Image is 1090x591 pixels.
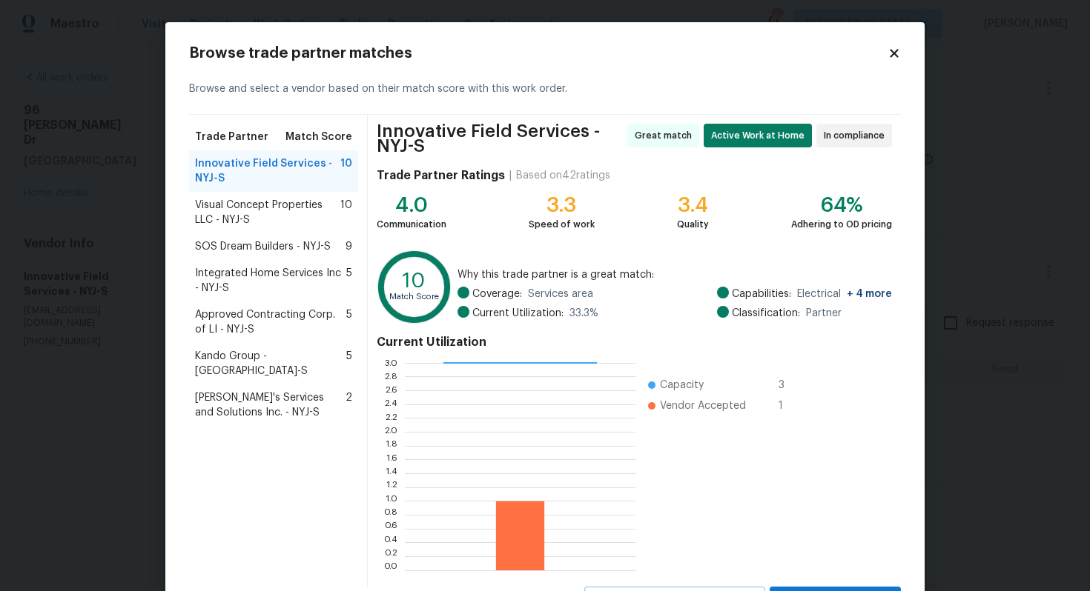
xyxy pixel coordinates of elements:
span: [PERSON_NAME]'s Services and Solutions Inc. - NYJ-S [195,390,346,420]
div: Quality [677,217,709,232]
span: + 4 more [847,289,892,299]
span: Classification: [732,306,800,321]
text: 2.8 [384,372,397,381]
span: Why this trade partner is a great match: [458,267,892,282]
div: Based on 42 ratings [516,168,610,183]
span: 9 [346,239,352,254]
text: 2.4 [384,400,397,409]
span: Integrated Home Services Inc - NYJ-S [195,266,346,295]
span: 1 [779,398,802,413]
span: 10 [340,156,352,186]
span: Active Work at Home [711,128,810,143]
text: 1.2 [386,483,397,492]
text: 0.6 [384,524,397,533]
div: 64% [791,198,892,213]
text: 2.2 [385,413,397,422]
span: Approved Contracting Corp. of LI - NYJ-S [195,307,346,337]
span: 3 [779,378,802,393]
text: 10 [403,270,426,291]
div: 4.0 [377,198,446,213]
span: Match Score [285,130,352,144]
div: | [505,168,516,183]
div: 3.3 [529,198,595,213]
text: 2.6 [385,386,397,395]
text: 0.2 [384,552,397,561]
text: 1.6 [386,455,397,464]
text: 1.0 [386,496,397,505]
span: Vendor Accepted [660,398,746,413]
span: Trade Partner [195,130,268,144]
span: Services area [528,287,593,301]
span: 10 [340,198,352,227]
h4: Current Utilization [377,335,892,350]
div: Browse and select a vendor based on their match score with this work order. [189,64,901,115]
text: 2.0 [384,427,397,436]
span: Capabilities: [732,287,791,301]
span: Visual Concept Properties LLC - NYJ-S [195,198,340,227]
span: Electrical [797,287,892,301]
h4: Trade Partner Ratings [377,168,505,183]
span: 5 [346,349,352,378]
div: 3.4 [677,198,709,213]
text: 0.0 [383,566,397,575]
span: 5 [346,266,352,295]
span: Innovative Field Services - NYJ-S [377,124,623,153]
span: 2 [346,390,352,420]
text: 0.4 [383,538,397,547]
div: Adhering to OD pricing [791,217,892,232]
div: Communication [377,217,446,232]
span: Coverage: [472,287,522,301]
span: Kando Group - [GEOGRAPHIC_DATA]-S [195,349,346,378]
span: Partner [806,306,842,321]
h2: Browse trade partner matches [189,46,888,61]
span: Capacity [660,378,704,393]
text: 0.8 [383,510,397,519]
text: 1.8 [386,441,397,450]
span: In compliance [824,128,891,143]
span: 33.3 % [569,306,598,321]
span: Current Utilization: [472,306,564,321]
span: Great match [635,128,698,143]
text: 3.0 [384,358,397,367]
span: SOS Dream Builders - NYJ-S [195,239,331,254]
div: Speed of work [529,217,595,232]
text: 1.4 [386,469,397,478]
text: Match Score [389,293,439,301]
span: Innovative Field Services - NYJ-S [195,156,340,186]
span: 5 [346,307,352,337]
